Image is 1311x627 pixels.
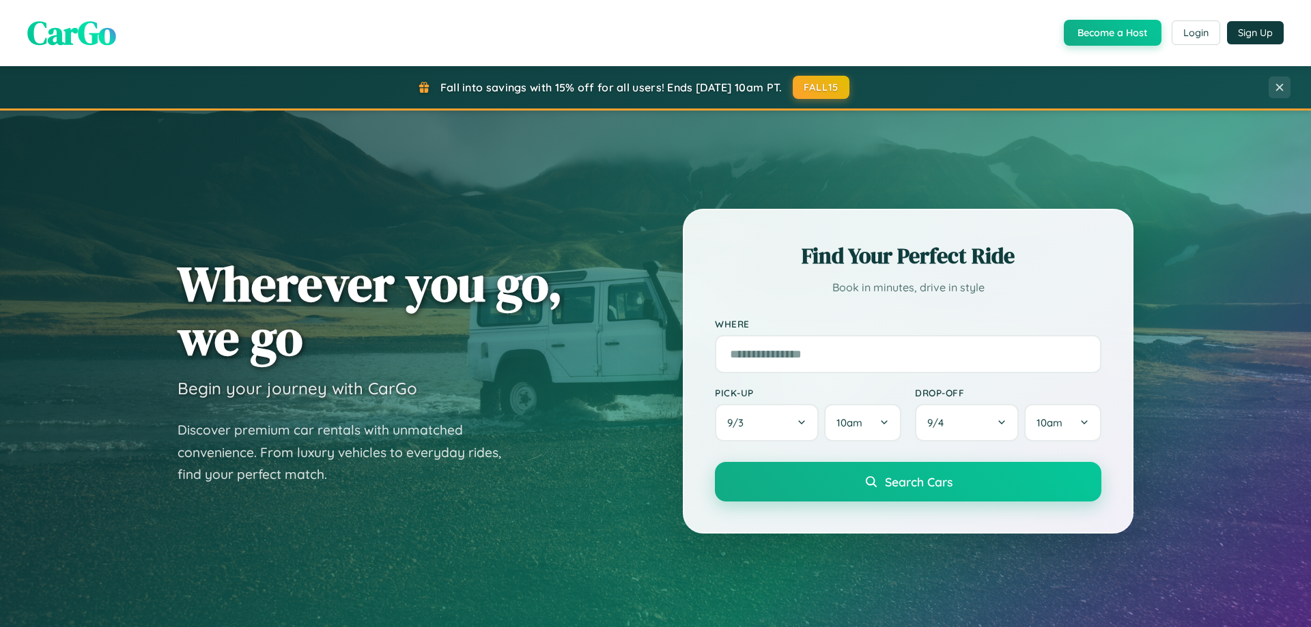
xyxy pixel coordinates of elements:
[715,278,1101,297] p: Book in minutes, drive in style
[793,76,850,99] button: FALL15
[1064,20,1161,46] button: Become a Host
[178,419,519,486] p: Discover premium car rentals with unmatched convenience. From luxury vehicles to everyday rides, ...
[1172,20,1220,45] button: Login
[178,378,417,398] h3: Begin your journey with CarGo
[715,404,819,441] button: 9/3
[727,416,750,429] span: 9 / 3
[915,404,1019,441] button: 9/4
[885,474,953,489] span: Search Cars
[836,416,862,429] span: 10am
[915,387,1101,398] label: Drop-off
[1037,416,1062,429] span: 10am
[715,462,1101,501] button: Search Cars
[178,257,563,364] h1: Wherever you go, we go
[927,416,950,429] span: 9 / 4
[27,10,116,55] span: CarGo
[824,404,901,441] button: 10am
[440,81,783,94] span: Fall into savings with 15% off for all users! Ends [DATE] 10am PT.
[715,241,1101,271] h2: Find Your Perfect Ride
[1024,404,1101,441] button: 10am
[715,387,901,398] label: Pick-up
[715,318,1101,330] label: Where
[1227,21,1284,44] button: Sign Up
